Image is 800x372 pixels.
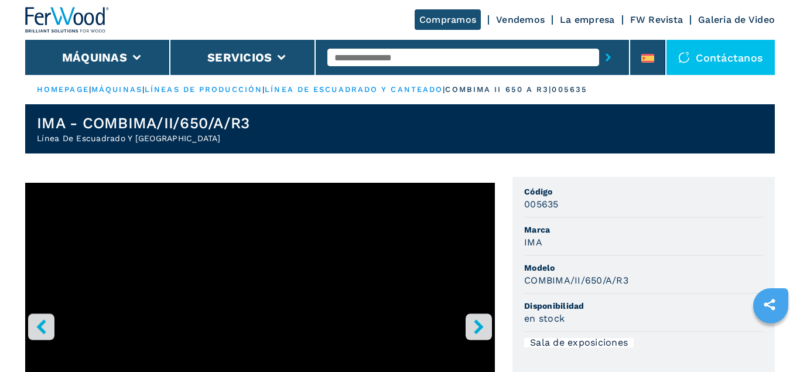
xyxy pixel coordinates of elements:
[524,312,565,325] h3: en stock
[142,85,145,94] span: |
[599,44,617,71] button: submit-button
[62,50,127,64] button: Máquinas
[666,40,775,75] div: Contáctanos
[415,9,481,30] a: Compramos
[560,14,615,25] a: La empresa
[496,14,545,25] a: Vendemos
[466,313,492,340] button: right-button
[37,132,249,144] h2: Línea De Escuadrado Y [GEOGRAPHIC_DATA]
[265,85,443,94] a: línea de escuadrado y canteado
[524,224,763,236] span: Marca
[524,236,542,249] h3: IMA
[262,85,265,94] span: |
[755,290,784,319] a: sharethis
[524,262,763,274] span: Modelo
[524,197,559,211] h3: 005635
[89,85,91,94] span: |
[698,14,775,25] a: Galeria de Video
[145,85,262,94] a: líneas de producción
[524,300,763,312] span: Disponibilidad
[678,52,690,63] img: Contáctanos
[524,338,634,347] div: Sala de exposiciones
[207,50,272,64] button: Servicios
[524,186,763,197] span: Código
[37,85,89,94] a: HOMEPAGE
[91,85,142,94] a: máquinas
[524,274,628,287] h3: COMBIMA/II/650/A/R3
[37,114,249,132] h1: IMA - COMBIMA/II/650/A/R3
[552,84,587,95] p: 005635
[630,14,683,25] a: FW Revista
[443,85,445,94] span: |
[750,319,791,363] iframe: Chat
[28,313,54,340] button: left-button
[25,7,110,33] img: Ferwood
[445,84,552,95] p: combima ii 650 a r3 |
